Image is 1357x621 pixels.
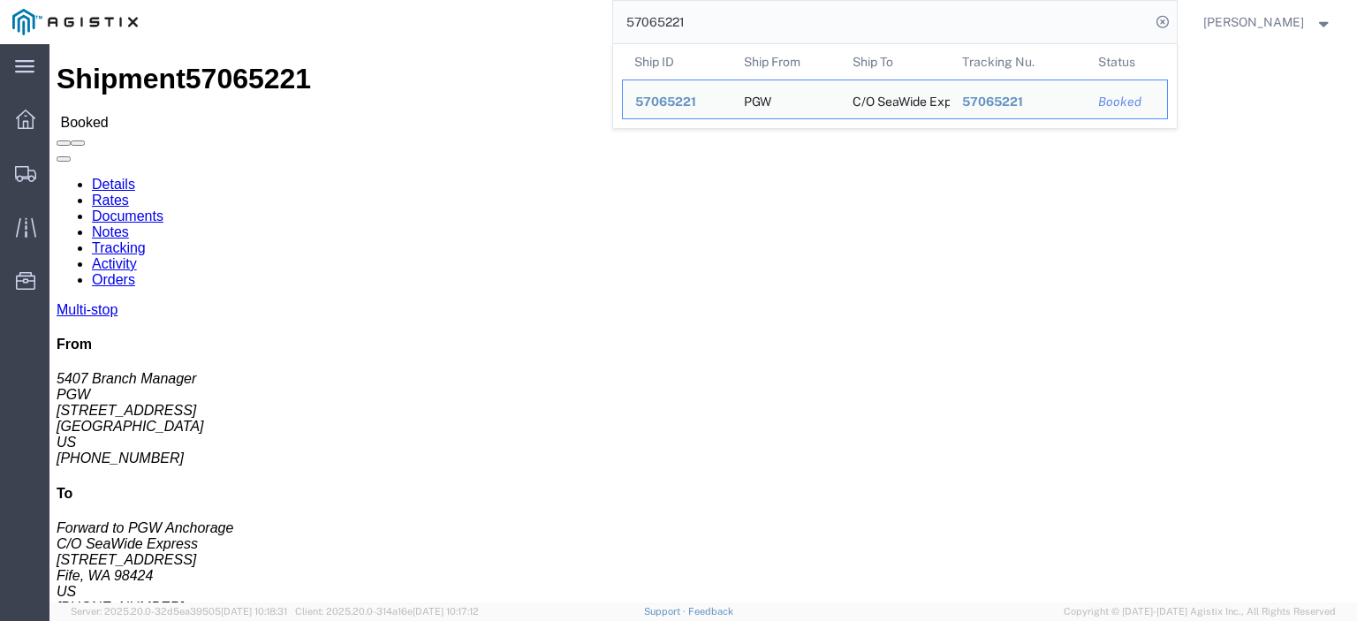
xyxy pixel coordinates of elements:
[49,44,1357,602] iframe: FS Legacy Container
[613,1,1150,43] input: Search for shipment number, reference number
[1086,44,1168,80] th: Status
[413,606,479,617] span: [DATE] 10:17:12
[853,80,937,118] div: C/O SeaWide Express
[1064,604,1336,619] span: Copyright © [DATE]-[DATE] Agistix Inc., All Rights Reserved
[731,44,840,80] th: Ship From
[12,9,138,35] img: logo
[635,93,719,111] div: 57065221
[961,95,1022,109] span: 57065221
[1202,11,1333,33] button: [PERSON_NAME]
[644,606,688,617] a: Support
[961,93,1073,111] div: 57065221
[1203,12,1304,32] span: Jesse Jordan
[1098,93,1155,111] div: Booked
[295,606,479,617] span: Client: 2025.20.0-314a16e
[688,606,733,617] a: Feedback
[71,606,287,617] span: Server: 2025.20.0-32d5ea39505
[622,44,732,80] th: Ship ID
[743,80,770,118] div: PGW
[635,95,696,109] span: 57065221
[840,44,950,80] th: Ship To
[622,44,1177,128] table: Search Results
[949,44,1086,80] th: Tracking Nu.
[221,606,287,617] span: [DATE] 10:18:31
